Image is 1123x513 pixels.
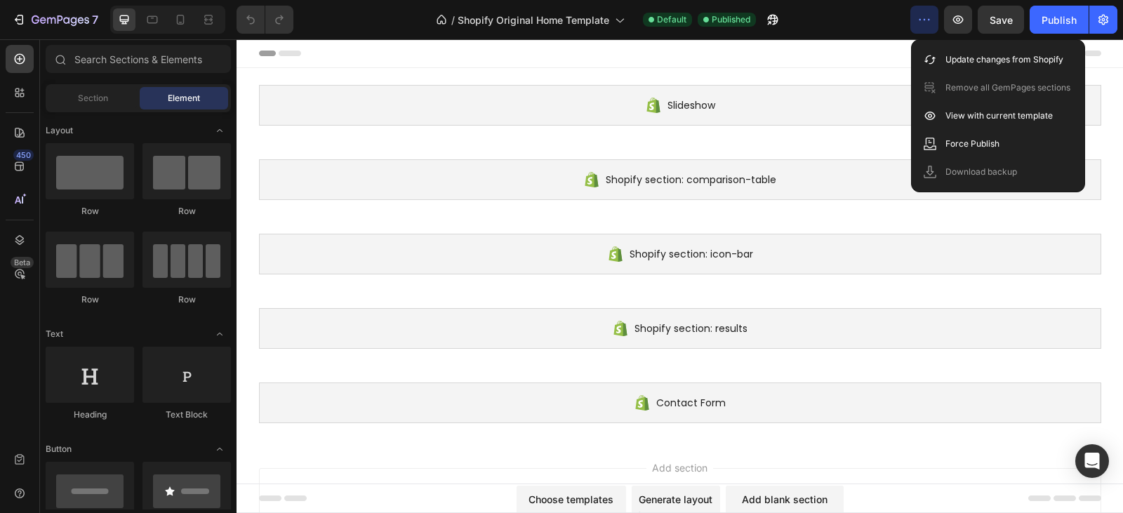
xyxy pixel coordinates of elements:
[451,13,455,27] span: /
[369,132,540,149] span: Shopify section: comparison-table
[978,6,1024,34] button: Save
[458,13,609,27] span: Shopify Original Home Template
[410,421,477,436] span: Add section
[420,355,489,372] span: Contact Form
[46,124,73,137] span: Layout
[1042,13,1077,27] div: Publish
[237,39,1123,513] iframe: Design area
[945,109,1053,123] p: View with current template
[46,328,63,340] span: Text
[78,92,108,105] span: Section
[46,205,134,218] div: Row
[398,281,511,298] span: Shopify section: results
[46,45,231,73] input: Search Sections & Elements
[945,53,1063,67] p: Update changes from Shopify
[712,13,750,26] span: Published
[92,11,98,28] p: 7
[11,257,34,268] div: Beta
[208,438,231,460] span: Toggle open
[13,149,34,161] div: 450
[142,293,231,306] div: Row
[393,206,517,223] span: Shopify section: icon-bar
[945,81,1070,95] p: Remove all GemPages sections
[142,205,231,218] div: Row
[237,6,293,34] div: Undo/Redo
[1075,444,1109,478] div: Open Intercom Messenger
[46,293,134,306] div: Row
[945,165,1017,179] p: Download backup
[142,408,231,421] div: Text Block
[945,137,999,151] p: Force Publish
[46,408,134,421] div: Heading
[208,323,231,345] span: Toggle open
[208,119,231,142] span: Toggle open
[46,443,72,455] span: Button
[431,58,479,74] span: Slideshow
[990,14,1013,26] span: Save
[168,92,200,105] span: Element
[6,6,105,34] button: 7
[657,13,686,26] span: Default
[1030,6,1089,34] button: Publish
